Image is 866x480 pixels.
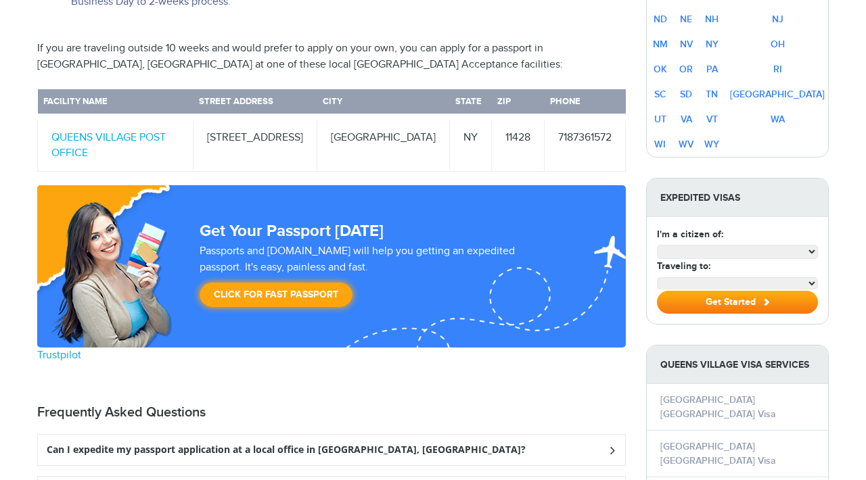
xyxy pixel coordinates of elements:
a: WV [679,139,693,150]
a: PA [706,64,718,75]
a: WI [654,139,666,150]
a: UT [654,114,666,125]
th: Street Address [193,89,317,117]
a: NH [705,14,719,25]
a: WA [771,114,785,125]
a: [GEOGRAPHIC_DATA] [GEOGRAPHIC_DATA] Visa [660,394,776,420]
a: Click for Fast Passport [200,283,352,307]
a: RI [773,64,782,75]
td: [GEOGRAPHIC_DATA] [317,117,450,172]
a: OH [771,39,785,50]
td: 7187361572 [545,117,626,172]
a: NJ [772,14,783,25]
a: [GEOGRAPHIC_DATA] [GEOGRAPHIC_DATA] Visa [660,441,776,466]
strong: Queens Village Visa Services [647,345,828,384]
td: 11428 [492,117,545,172]
a: VT [706,114,718,125]
div: Passports and [DOMAIN_NAME] will help you getting an expedited passport. It's easy, painless and ... [194,243,564,314]
h3: Can I expedite my passport application at a local office in [GEOGRAPHIC_DATA], [GEOGRAPHIC_DATA]? [47,444,526,456]
a: OR [679,64,693,75]
a: ND [654,14,667,25]
h2: Frequently Asked Questions [37,404,626,421]
a: SC [654,89,666,100]
th: Phone [545,89,626,117]
label: Traveling to: [657,259,710,273]
th: Zip [492,89,545,117]
th: Facility Name [38,89,193,117]
a: OK [654,64,667,75]
a: NE [680,14,692,25]
a: Trustpilot [37,349,81,362]
a: VA [681,114,692,125]
td: NY [450,117,492,172]
button: Get Started [657,291,818,314]
strong: Expedited Visas [647,178,828,217]
label: I'm a citizen of: [657,227,723,241]
td: [STREET_ADDRESS] [193,117,317,172]
a: [GEOGRAPHIC_DATA] [730,89,825,100]
th: City [317,89,450,117]
a: NM [653,39,668,50]
a: QUEENS VILLAGE POST OFFICE [51,131,166,160]
a: NY [706,39,719,50]
a: TN [706,89,718,100]
th: State [450,89,492,117]
strong: Get Your Passport [DATE] [200,221,384,241]
a: NV [680,39,693,50]
a: WY [704,139,719,150]
p: If you are traveling outside 10 weeks and would prefer to apply on your own, you can apply for a ... [37,41,626,73]
a: SD [680,89,692,100]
